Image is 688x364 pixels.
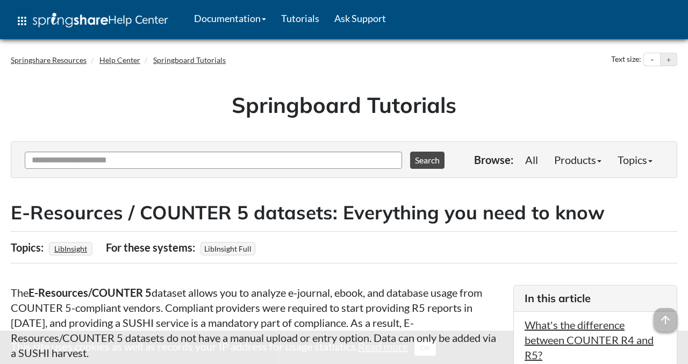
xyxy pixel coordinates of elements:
p: Browse: [474,152,513,167]
strong: E-Resources/COUNTER 5 [28,286,152,299]
button: Search [410,152,445,169]
a: Springshare Resources [11,55,87,65]
a: LibInsight [53,241,89,256]
a: Ask Support [327,5,393,32]
div: Topics: [11,237,46,258]
a: Tutorials [274,5,327,32]
button: Decrease text size [644,53,660,66]
div: For these systems: [106,237,198,258]
a: Help Center [99,55,140,65]
span: apps [16,15,28,27]
div: Text size: [609,53,643,67]
a: What's the difference between COUNTER R4 and R5? [525,318,654,361]
h2: E-Resources / COUNTER 5 datasets: Everything you need to know [11,199,677,226]
a: All [517,149,546,170]
button: Increase text size [661,53,677,66]
a: Springboard Tutorials [153,55,226,65]
span: LibInsight Full [200,242,255,255]
span: arrow_upward [654,308,677,332]
h3: In this article [525,291,666,306]
a: apps Help Center [8,5,176,37]
a: Products [546,149,610,170]
img: Springshare [33,13,108,27]
p: The dataset allows you to analyze e-journal, ebook, and database usage from COUNTER 5-compliant v... [11,285,503,360]
a: Topics [610,149,661,170]
a: arrow_upward [654,309,677,322]
a: Documentation [187,5,274,32]
h1: Springboard Tutorials [19,90,669,120]
span: Help Center [108,12,168,26]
